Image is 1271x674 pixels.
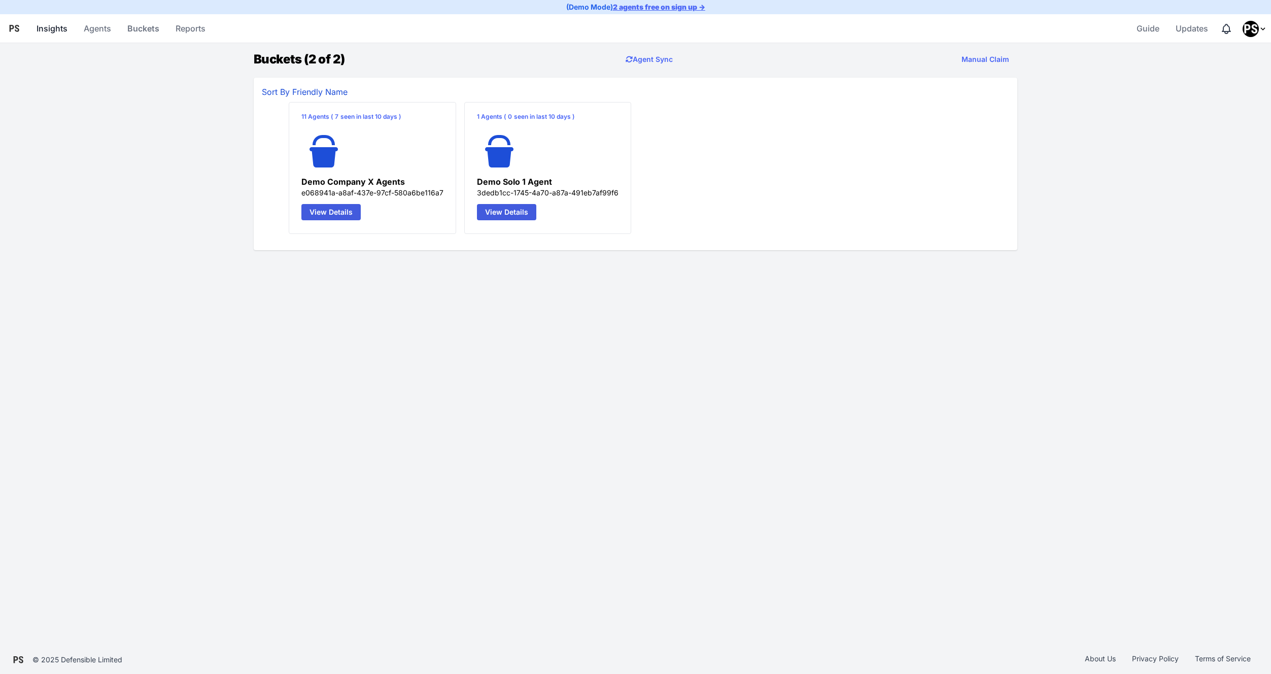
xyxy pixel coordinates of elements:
span: 0 [508,113,512,121]
a: Privacy Policy [1124,654,1187,666]
a: Terms of Service [1187,654,1259,666]
a: 1 Agents (0seen in last 10 days ) [469,107,582,127]
img: Pansift Demo Account [1243,21,1259,37]
div: Profile Menu [1243,21,1267,37]
a: View Details [301,204,361,220]
h1: Buckets (2 of 2) [254,50,345,69]
p: e068941a-a8af-437e-97cf-580a6be116a7 [301,188,443,198]
span: Demo Solo 1 Agent [477,177,552,187]
a: About Us [1077,654,1124,666]
div: Notifications [1220,23,1232,35]
span: seen in last 10 days ) [514,113,574,121]
span: Guide [1137,18,1159,39]
a: View Details [477,204,536,220]
span: seen in last 10 days ) [340,113,401,121]
a: Guide [1132,16,1163,41]
span: 11 Agents ( [301,113,333,121]
p: 3dedb1cc-1745-4a70-a87a-491eb7af99f6 [477,188,619,198]
a: Sort By Friendly Name [262,87,348,97]
a: 2 agents free on sign up → [613,3,705,11]
a: Buckets [123,16,163,41]
span: 7 [335,113,338,121]
span: Demo Company X Agents [301,177,405,187]
span: Updates [1176,18,1208,39]
a: Agent Sync [617,49,681,70]
a: Agents [80,16,115,41]
a: Insights [32,16,72,41]
a: 11 Agents (7seen in last 10 days ) [293,107,409,127]
div: © 2025 Defensible Limited [32,655,122,665]
a: Updates [1172,16,1212,41]
span: 1 Agents ( [477,113,506,121]
p: (Demo Mode) [566,2,705,12]
a: Reports [171,16,210,41]
button: Manual Claim [953,49,1017,70]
